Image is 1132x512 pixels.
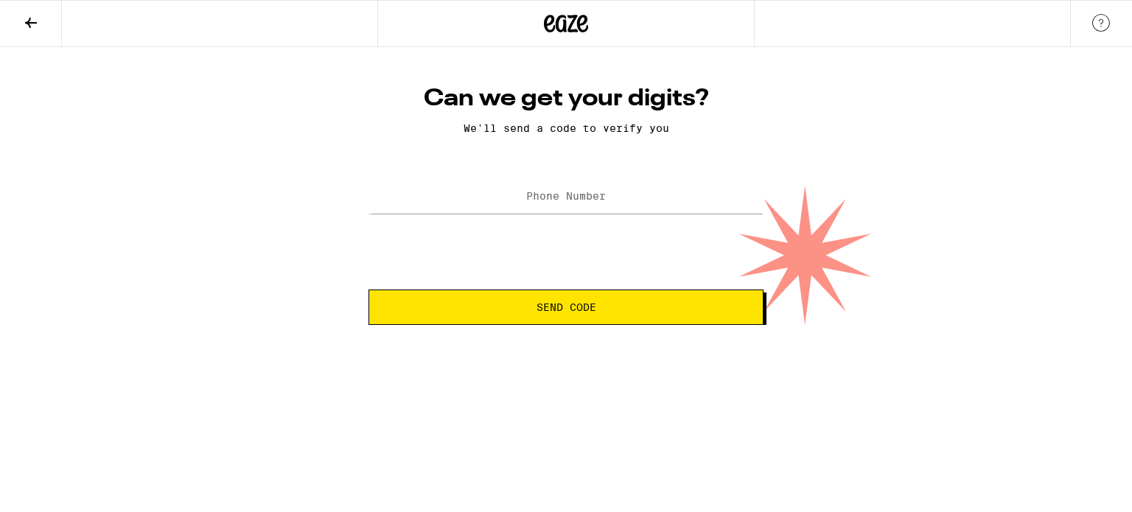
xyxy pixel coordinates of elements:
[9,10,106,22] span: Hi. Need any help?
[368,122,764,134] p: We'll send a code to verify you
[537,302,596,312] span: Send Code
[526,190,606,202] label: Phone Number
[368,84,764,113] h1: Can we get your digits?
[368,290,764,325] button: Send Code
[368,180,764,214] input: Phone Number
